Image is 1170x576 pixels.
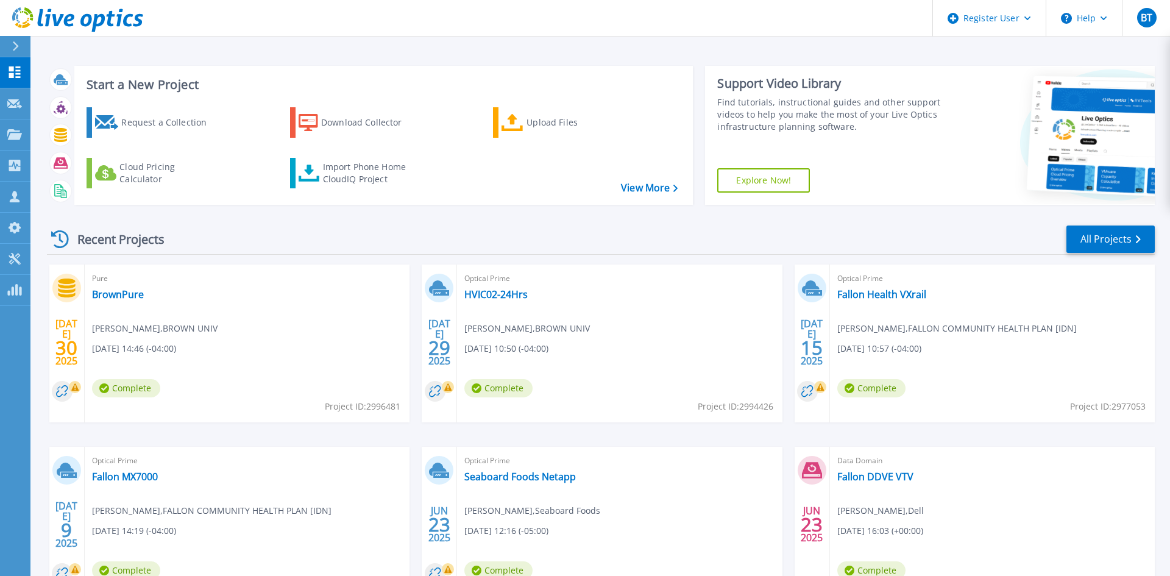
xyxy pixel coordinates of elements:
span: Complete [837,379,906,397]
span: 23 [801,519,823,530]
span: [PERSON_NAME] , Dell [837,504,924,517]
span: 9 [61,525,72,535]
a: Request a Collection [87,107,222,138]
span: Project ID: 2977053 [1070,400,1146,413]
span: [PERSON_NAME] , Seaboard Foods [464,504,600,517]
div: Find tutorials, instructional guides and other support videos to help you make the most of your L... [717,96,946,133]
a: All Projects [1066,226,1155,253]
span: 29 [428,343,450,353]
div: Import Phone Home CloudIQ Project [323,161,418,185]
a: Explore Now! [717,168,810,193]
span: [DATE] 16:03 (+00:00) [837,524,923,538]
a: Cloud Pricing Calculator [87,158,222,188]
div: Download Collector [321,110,419,135]
a: Fallon Health VXrail [837,288,926,300]
div: JUN 2025 [800,502,823,547]
span: [DATE] 10:57 (-04:00) [837,342,921,355]
div: [DATE] 2025 [55,502,78,547]
span: 30 [55,343,77,353]
span: BT [1141,13,1152,23]
div: [DATE] 2025 [800,320,823,364]
a: View More [621,182,678,194]
span: Data Domain [837,454,1147,468]
div: Request a Collection [121,110,219,135]
span: Optical Prime [837,272,1147,285]
span: 15 [801,343,823,353]
span: [DATE] 14:19 (-04:00) [92,524,176,538]
a: HVIC02-24Hrs [464,288,528,300]
a: Fallon DDVE VTV [837,471,913,483]
span: Optical Prime [464,454,775,468]
span: Pure [92,272,402,285]
div: [DATE] 2025 [55,320,78,364]
a: Seaboard Foods Netapp [464,471,576,483]
span: [PERSON_NAME] , FALLON COMMUNITY HEALTH PLAN [IDN] [92,504,331,517]
span: Complete [92,379,160,397]
a: Fallon MX7000 [92,471,158,483]
span: Project ID: 2994426 [698,400,773,413]
span: [PERSON_NAME] , BROWN UNIV [464,322,590,335]
span: [PERSON_NAME] , BROWN UNIV [92,322,218,335]
span: [DATE] 14:46 (-04:00) [92,342,176,355]
a: Download Collector [290,107,426,138]
div: Upload Files [526,110,624,135]
div: [DATE] 2025 [428,320,451,364]
span: [PERSON_NAME] , FALLON COMMUNITY HEALTH PLAN [IDN] [837,322,1077,335]
a: BrownPure [92,288,144,300]
div: Recent Projects [47,224,181,254]
div: JUN 2025 [428,502,451,547]
span: [DATE] 10:50 (-04:00) [464,342,548,355]
h3: Start a New Project [87,78,678,91]
a: Upload Files [493,107,629,138]
span: 23 [428,519,450,530]
span: Optical Prime [464,272,775,285]
div: Support Video Library [717,76,946,91]
span: Optical Prime [92,454,402,468]
span: [DATE] 12:16 (-05:00) [464,524,548,538]
div: Cloud Pricing Calculator [119,161,217,185]
span: Project ID: 2996481 [325,400,400,413]
span: Complete [464,379,533,397]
